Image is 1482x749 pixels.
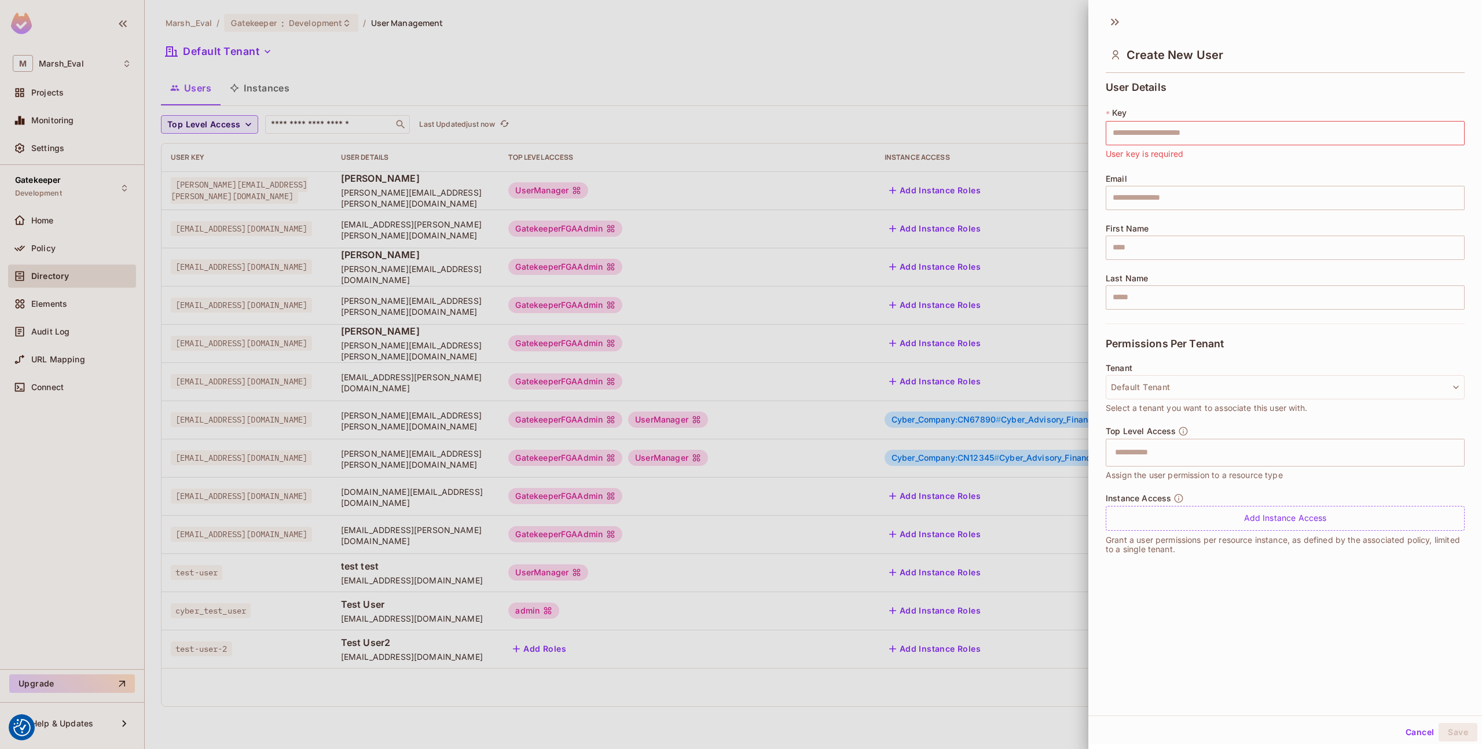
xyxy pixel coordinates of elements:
span: Permissions Per Tenant [1106,338,1224,350]
span: User key is required [1106,148,1183,160]
span: Create New User [1127,48,1223,62]
button: Default Tenant [1106,375,1465,399]
span: Instance Access [1106,494,1171,503]
span: First Name [1106,224,1149,233]
span: Select a tenant you want to associate this user with. [1106,402,1307,414]
div: Add Instance Access [1106,506,1465,531]
span: Email [1106,174,1127,183]
span: Top Level Access [1106,427,1176,436]
p: Grant a user permissions per resource instance, as defined by the associated policy, limited to a... [1106,535,1465,554]
span: Key [1112,108,1127,118]
span: Last Name [1106,274,1148,283]
button: Cancel [1401,723,1439,741]
button: Consent Preferences [13,719,31,736]
span: User Details [1106,82,1166,93]
span: Assign the user permission to a resource type [1106,469,1283,482]
button: Open [1458,451,1461,453]
button: Save [1439,723,1477,741]
img: Revisit consent button [13,719,31,736]
span: Tenant [1106,364,1132,373]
